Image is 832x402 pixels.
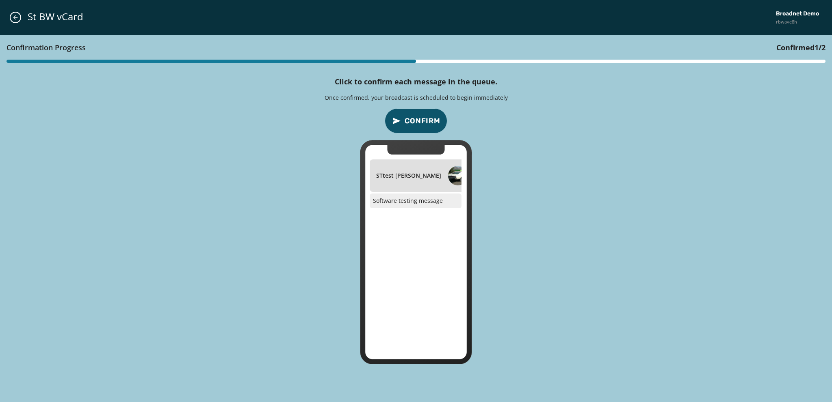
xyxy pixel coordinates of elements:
[376,172,441,180] h4: STtest [PERSON_NAME]
[385,108,447,133] button: confirm-p2p-message-button
[325,94,508,102] p: Once confirmed, your broadcast is scheduled to begin immediately
[405,115,440,127] span: Confirm
[815,43,819,52] span: 1
[776,19,819,26] span: rbwave8h
[335,76,497,87] h4: Click to confirm each message in the queue.
[776,42,825,53] h3: Confirmed / 2
[370,193,461,208] p: Software testing message
[448,166,468,185] img: STtest Thakar
[776,10,819,18] span: Broadnet Demo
